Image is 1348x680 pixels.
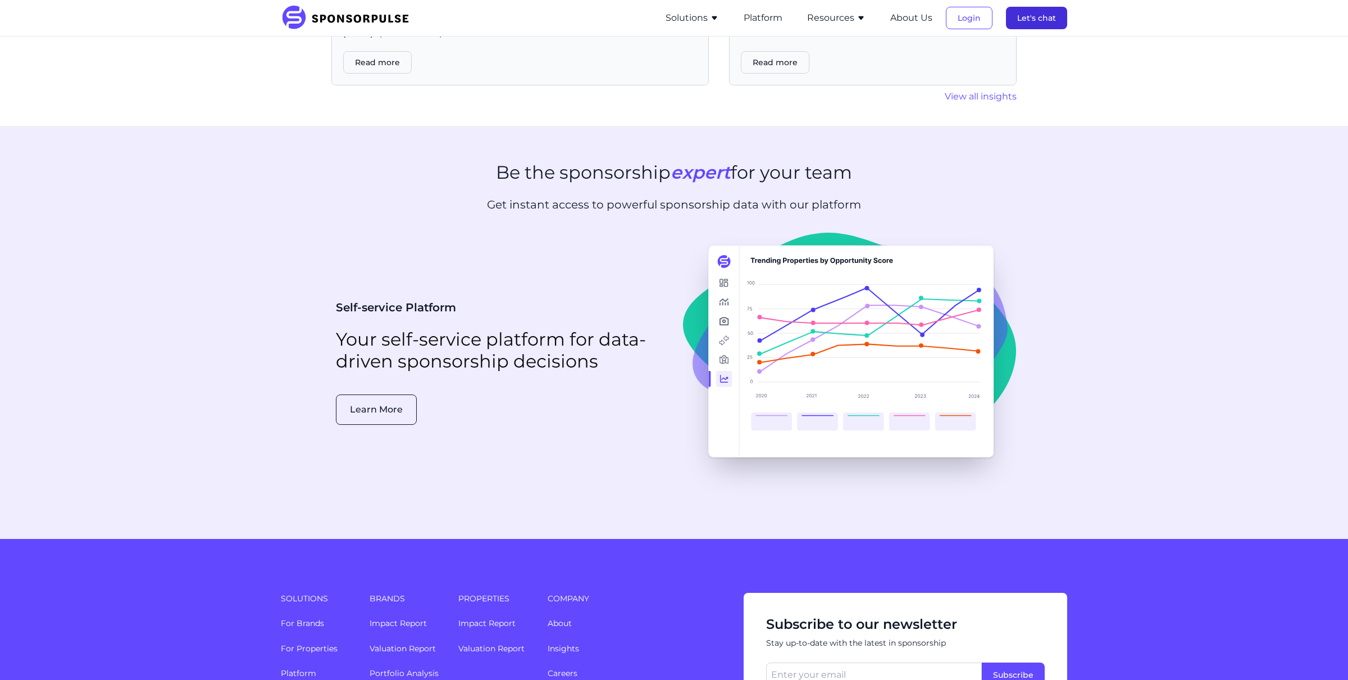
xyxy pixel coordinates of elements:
[336,404,417,415] a: Learn More
[370,593,445,604] span: Brands
[946,7,992,29] button: Login
[548,668,577,678] a: Careers
[1006,7,1067,29] button: Let's chat
[370,643,436,654] a: Valuation Report
[671,161,731,183] span: expert
[281,643,338,654] a: For Properties
[458,643,525,654] a: Valuation Report
[766,638,1045,649] span: Stay up-to-date with the latest in sponsorship
[458,593,534,604] span: Properties
[548,618,572,628] a: About
[336,395,417,425] button: Learn More
[458,618,516,628] a: Impact Report
[766,615,1045,633] span: Subscribe to our newsletter
[744,13,782,23] a: Platform
[1292,626,1348,680] iframe: Chat Widget
[548,643,579,654] a: Insights
[945,91,1017,102] a: View all insights
[281,618,324,628] a: For Brands
[336,329,661,372] h2: Your self-service platform for data-driven sponsorship decisions
[744,11,782,25] button: Platform
[548,593,712,604] span: Company
[1006,13,1067,23] a: Let's chat
[281,6,417,30] img: SponsorPulse
[370,618,427,628] a: Impact Report
[370,668,439,678] a: Portfolio Analysis
[666,11,719,25] button: Solutions
[281,593,356,604] span: Solutions
[890,13,932,23] a: About Us
[496,162,852,183] h2: Be the sponsorship for your team
[417,197,931,212] p: Get instant access to powerful sponsorship data with our platform
[741,51,809,74] button: Read more
[946,13,992,23] a: Login
[343,51,412,74] button: Read more
[336,301,456,314] span: Self-service Platform
[281,668,316,678] a: Platform
[807,11,866,25] button: Resources
[890,11,932,25] button: About Us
